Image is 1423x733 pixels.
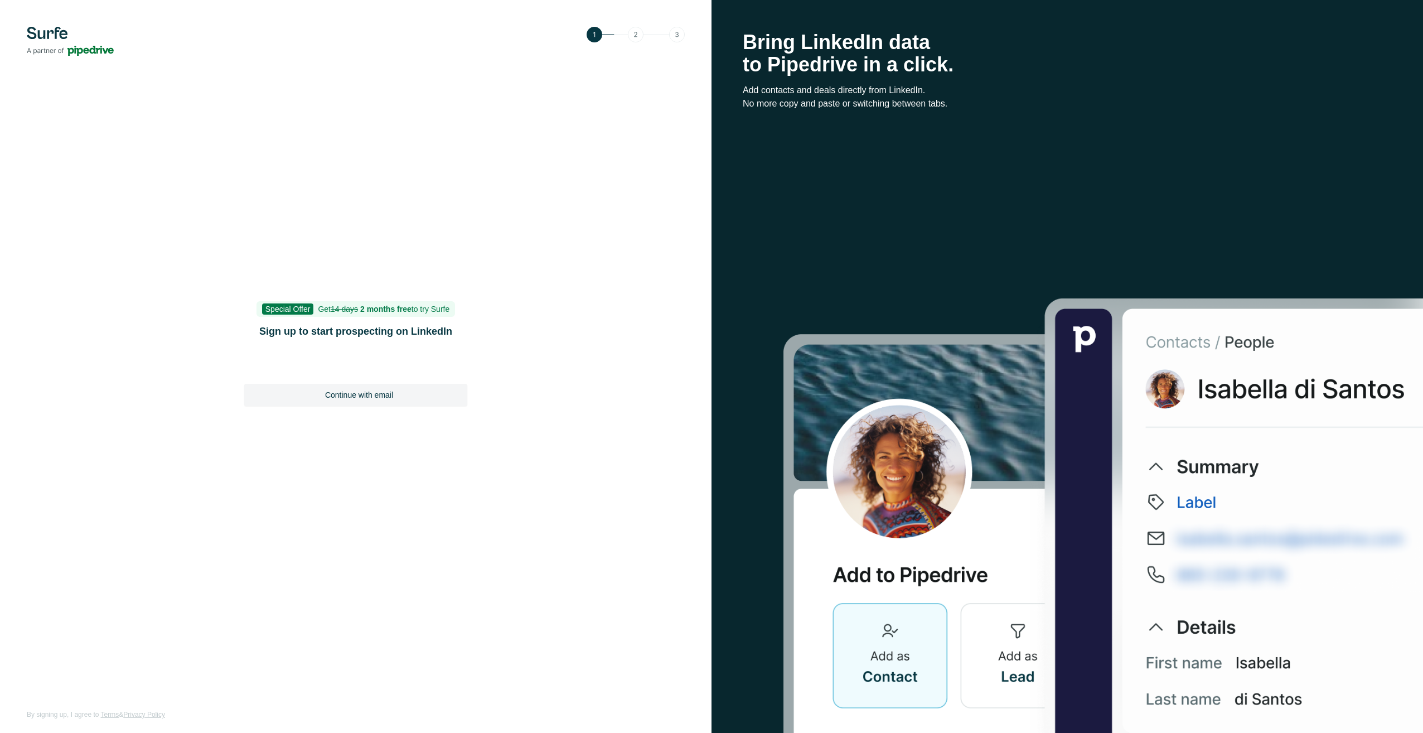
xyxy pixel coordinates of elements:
a: Privacy Policy [123,711,165,718]
img: Step 1 [587,27,685,42]
h1: Sign up to start prospecting on LinkedIn [244,324,467,339]
iframe: «Logg på med Google»-knapp [239,354,473,378]
span: Continue with email [325,389,393,401]
span: Special Offer [262,303,314,315]
span: By signing up, I agree to [27,711,99,718]
span: & [119,711,123,718]
img: Surfe's logo [27,27,114,56]
img: Surfe Stock Photo - Selling good vibes [783,297,1423,733]
h1: Bring LinkedIn data to Pipedrive in a click. [743,31,1392,76]
s: 14 days [331,305,358,314]
p: Add contacts and deals directly from LinkedIn. [743,84,1392,97]
p: No more copy and paste or switching between tabs. [743,97,1392,110]
b: 2 months free [360,305,412,314]
span: Get to try Surfe [318,305,449,314]
a: Terms [101,711,119,718]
